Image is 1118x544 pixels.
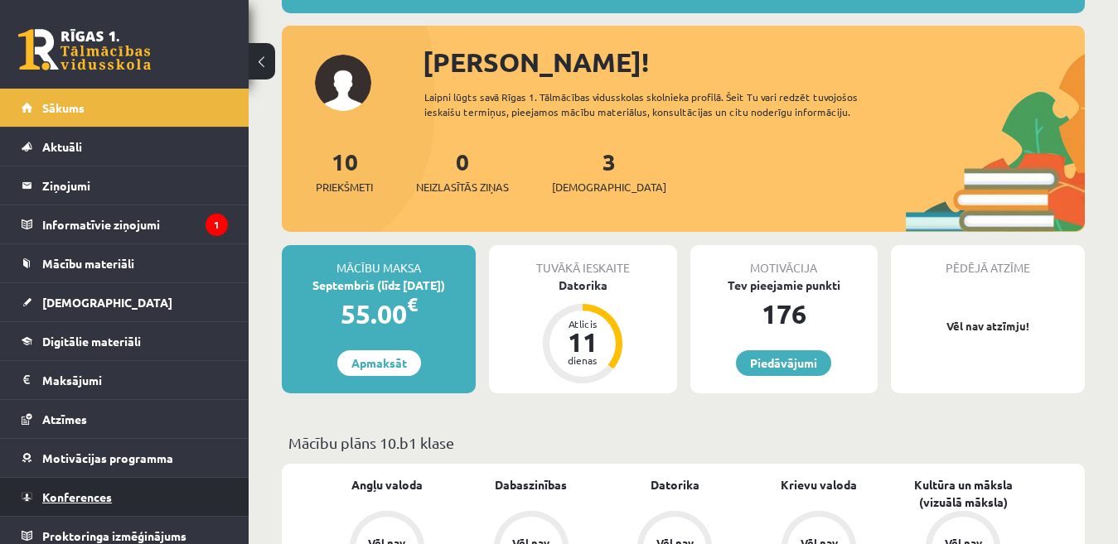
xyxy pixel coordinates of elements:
a: Informatīvie ziņojumi1 [22,205,228,243]
a: Angļu valoda [351,476,423,493]
a: Datorika [651,476,699,493]
p: Vēl nav atzīmju! [899,318,1077,335]
div: 176 [690,294,878,334]
div: dienas [558,355,607,365]
a: Krievu valoda [781,476,857,493]
span: Proktoringa izmēģinājums [42,528,186,543]
a: Atzīmes [22,400,228,438]
legend: Ziņojumi [42,166,228,205]
a: Piedāvājumi [736,350,831,376]
a: Ziņojumi [22,166,228,205]
span: Digitālie materiāli [42,334,141,349]
a: 3[DEMOGRAPHIC_DATA] [552,147,666,195]
a: Konferences [22,478,228,516]
span: Neizlasītās ziņas [416,179,509,195]
p: Mācību plāns 10.b1 klase [288,431,1078,454]
span: Konferences [42,489,112,504]
span: Sākums [42,100,85,115]
a: Kultūra un māksla (vizuālā māksla) [891,476,1035,511]
a: Apmaksāt [337,350,421,376]
div: Laipni lūgts savā Rīgas 1. Tālmācības vidusskolas skolnieka profilā. Šeit Tu vari redzēt tuvojošo... [424,89,906,119]
legend: Maksājumi [42,361,228,399]
div: [PERSON_NAME]! [423,42,1085,82]
a: Sākums [22,89,228,127]
span: Priekšmeti [316,179,373,195]
a: Digitālie materiāli [22,322,228,360]
a: [DEMOGRAPHIC_DATA] [22,283,228,321]
span: Mācību materiāli [42,256,134,271]
div: Tuvākā ieskaite [489,245,676,277]
legend: Informatīvie ziņojumi [42,205,228,243]
div: Septembris (līdz [DATE]) [282,277,476,294]
span: Aktuāli [42,139,82,154]
div: 55.00 [282,294,476,334]
div: Motivācija [690,245,878,277]
span: [DEMOGRAPHIC_DATA] [552,179,666,195]
a: 10Priekšmeti [316,147,373,195]
div: Tev pieejamie punkti [690,277,878,294]
a: Aktuāli [22,128,228,166]
span: Motivācijas programma [42,450,173,465]
a: Maksājumi [22,361,228,399]
a: Dabaszinības [495,476,567,493]
a: Mācību materiāli [22,244,228,282]
span: Atzīmes [42,412,87,426]
i: 1 [206,214,228,236]
a: Datorika Atlicis 11 dienas [489,277,676,386]
a: 0Neizlasītās ziņas [416,147,509,195]
div: Datorika [489,277,676,294]
span: [DEMOGRAPHIC_DATA] [42,295,172,310]
div: 11 [558,329,607,355]
div: Mācību maksa [282,245,476,277]
div: Atlicis [558,319,607,329]
div: Pēdējā atzīme [891,245,1085,277]
span: € [407,292,418,316]
a: Motivācijas programma [22,439,228,477]
a: Rīgas 1. Tālmācības vidusskola [18,29,151,70]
